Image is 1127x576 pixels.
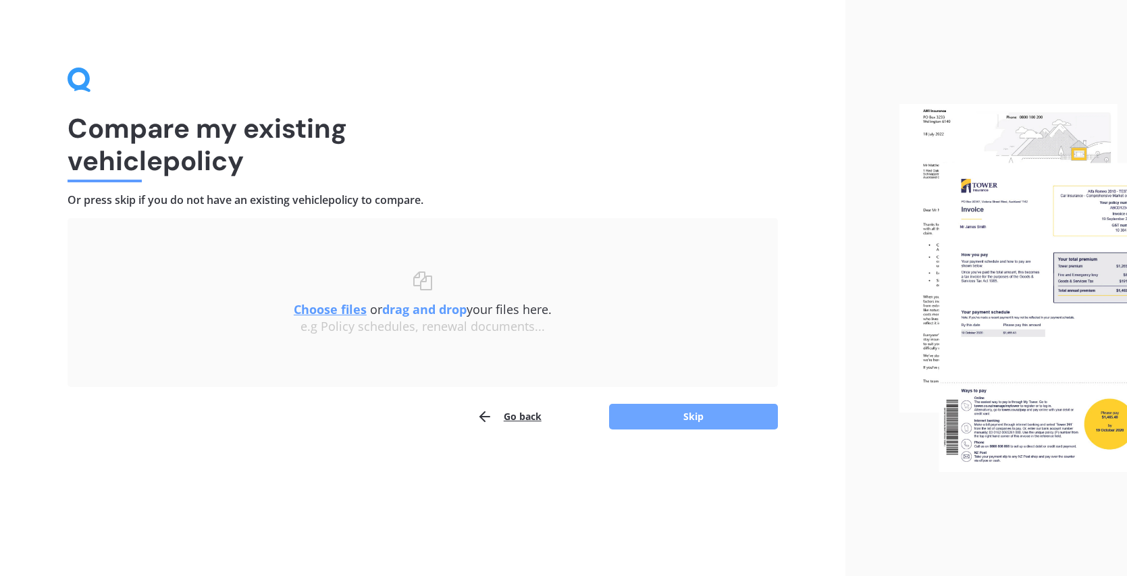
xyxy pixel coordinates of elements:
[899,104,1127,472] img: files.webp
[95,319,751,334] div: e.g Policy schedules, renewal documents...
[477,403,542,430] button: Go back
[68,112,778,177] h1: Compare my existing vehicle policy
[294,301,367,317] u: Choose files
[609,404,778,429] button: Skip
[382,301,467,317] b: drag and drop
[294,301,552,317] span: or your files here.
[68,193,778,207] h4: Or press skip if you do not have an existing vehicle policy to compare.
